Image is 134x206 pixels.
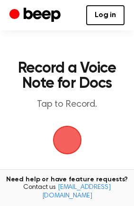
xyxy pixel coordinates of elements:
[17,61,117,91] h1: Record a Voice Note for Docs
[17,99,117,111] p: Tap to Record.
[9,6,63,25] a: Beep
[6,184,128,200] span: Contact us
[86,5,125,25] a: Log in
[42,184,111,199] a: [EMAIL_ADDRESS][DOMAIN_NAME]
[53,126,81,154] img: Beep Logo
